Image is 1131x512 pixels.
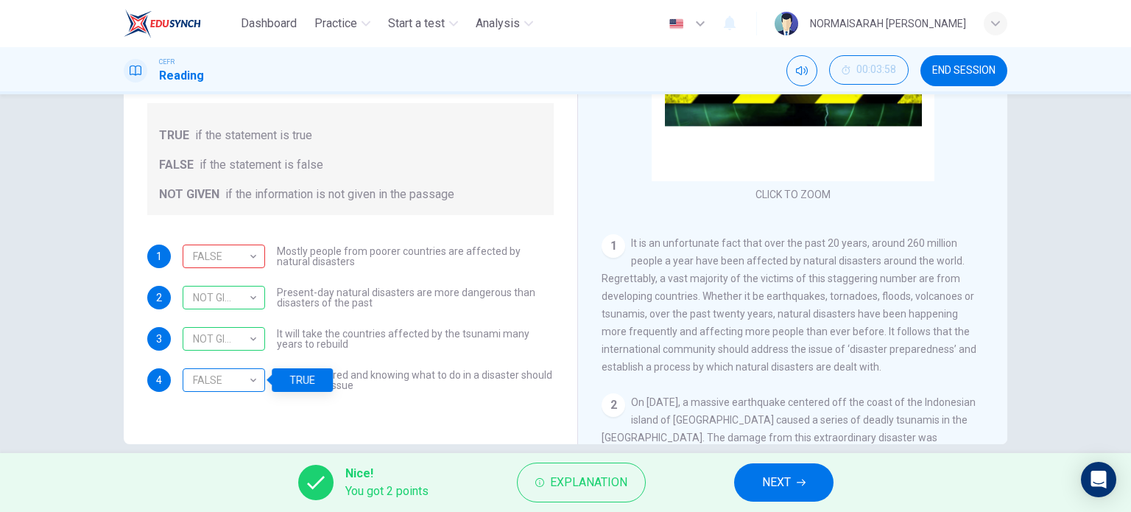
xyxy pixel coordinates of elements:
div: Open Intercom Messenger [1081,462,1116,497]
button: Explanation [517,463,646,502]
span: if the statement is true [195,127,312,144]
div: Hide [829,55,909,86]
div: NOT GIVEN [183,277,260,319]
div: NOT GIVEN [183,327,265,351]
button: END SESSION [920,55,1007,86]
button: Dashboard [235,10,303,37]
button: 00:03:58 [829,55,909,85]
div: NOT GIVEN [183,286,265,309]
div: NOT GIVEN [183,318,260,360]
span: It will take the countries affected by the tsunami many years to rebuild [277,329,554,349]
span: 4 [156,375,162,385]
span: FALSE [159,156,194,174]
button: Start a test [382,10,464,37]
span: 1 [156,251,162,262]
h1: Reading [159,67,204,85]
div: FALSE [183,236,260,278]
span: Mostly people from poorer countries are affected by natural disasters [277,246,554,267]
span: 2 [156,292,162,303]
span: if the statement is false [200,156,323,174]
span: Nice! [345,465,429,483]
div: 1 [602,234,625,258]
div: 2 [602,393,625,417]
button: Analysis [470,10,539,37]
span: Practice [314,15,357,32]
span: END SESSION [932,65,996,77]
span: CEFR [159,57,175,67]
div: NORMAISARAH [PERSON_NAME] [810,15,966,32]
span: 3 [156,334,162,344]
span: Present-day natural disasters are more dangerous than disasters of the past [277,287,554,308]
img: en [667,18,686,29]
div: TRUE [183,245,265,268]
div: FALSE [183,360,260,401]
span: NEXT [762,472,791,493]
div: TRUE [183,368,265,392]
span: TRUE [159,127,189,144]
span: Dashboard [241,15,297,32]
span: NOT GIVEN [159,186,219,203]
button: NEXT [734,463,834,502]
span: Being prepared and knowing what to do in a disaster should be a global issue [277,370,554,390]
div: Mute [786,55,817,86]
img: EduSynch logo [124,9,201,38]
span: It is an unfortunate fact that over the past 20 years, around 260 million people a year have been... [602,237,976,373]
img: Profile picture [775,12,798,35]
span: 00:03:58 [856,64,896,76]
span: Analysis [476,15,520,32]
a: EduSynch logo [124,9,235,38]
div: TRUE [272,368,333,392]
button: Practice [309,10,376,37]
span: Explanation [550,472,627,493]
span: if the information is not given in the passage [225,186,454,203]
span: You got 2 points [345,483,429,500]
span: Start a test [388,15,445,32]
